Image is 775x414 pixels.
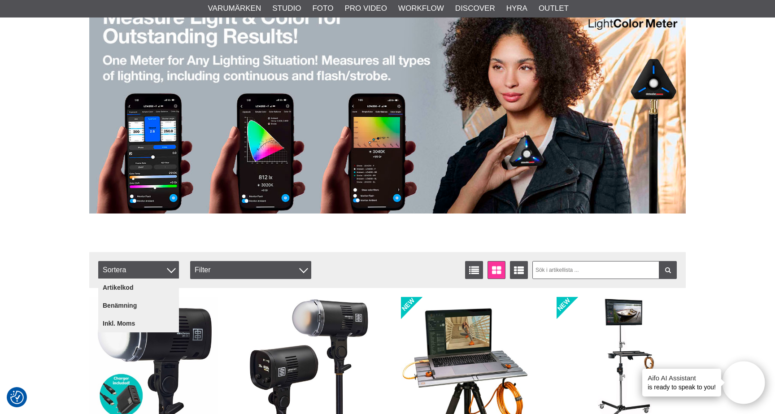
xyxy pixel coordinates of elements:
a: Discover [455,3,495,14]
a: Utökad listvisning [510,261,528,279]
a: Studio [272,3,301,14]
button: Samtyckesinställningar [10,389,24,405]
a: Filtrera [659,261,677,279]
div: Filter [190,261,311,279]
a: Fönstervisning [488,261,505,279]
span: Sortera [98,261,179,279]
a: Hyra [506,3,527,14]
a: Varumärken [208,3,261,14]
a: Pro Video [344,3,387,14]
h4: Aifo AI Assistant [648,373,716,383]
a: Inkl. Moms [98,314,179,332]
input: Sök i artikellista ... [532,261,677,279]
a: Outlet [539,3,569,14]
a: Benämning [98,296,179,314]
a: Listvisning [465,261,483,279]
a: Workflow [398,3,444,14]
a: Foto [312,3,333,14]
img: Revisit consent button [10,391,24,404]
div: is ready to speak to you! [642,369,721,397]
a: Artikelkod [98,279,179,296]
